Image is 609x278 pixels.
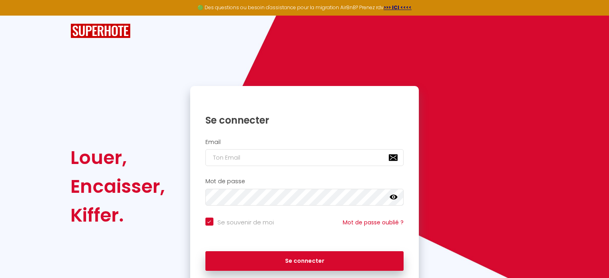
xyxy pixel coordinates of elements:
[70,201,165,230] div: Kiffer.
[205,149,404,166] input: Ton Email
[343,218,404,226] a: Mot de passe oublié ?
[205,139,404,146] h2: Email
[205,114,404,126] h1: Se connecter
[70,143,165,172] div: Louer,
[384,4,412,11] a: >>> ICI <<<<
[205,251,404,271] button: Se connecter
[70,172,165,201] div: Encaisser,
[70,24,131,38] img: SuperHote logo
[205,178,404,185] h2: Mot de passe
